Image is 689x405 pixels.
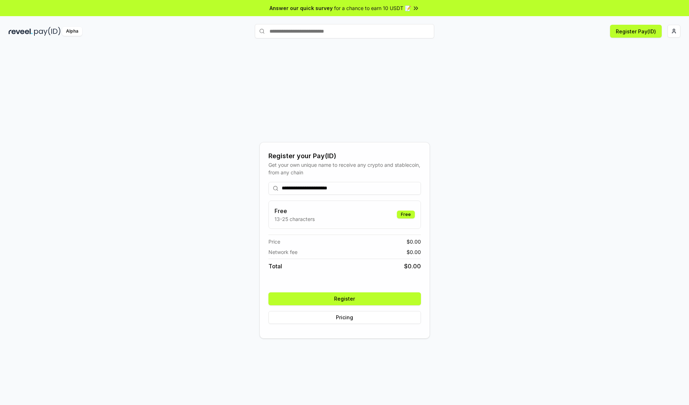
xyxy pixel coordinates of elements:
[34,27,61,36] img: pay_id
[334,4,411,12] span: for a chance to earn 10 USDT 📝
[268,151,421,161] div: Register your Pay(ID)
[610,25,662,38] button: Register Pay(ID)
[407,248,421,256] span: $ 0.00
[268,262,282,270] span: Total
[268,292,421,305] button: Register
[269,4,333,12] span: Answer our quick survey
[275,207,315,215] h3: Free
[397,211,415,218] div: Free
[268,311,421,324] button: Pricing
[62,27,82,36] div: Alpha
[268,161,421,176] div: Get your own unique name to receive any crypto and stablecoin, from any chain
[268,238,280,245] span: Price
[407,238,421,245] span: $ 0.00
[268,248,297,256] span: Network fee
[275,215,315,223] p: 13-25 characters
[9,27,33,36] img: reveel_dark
[404,262,421,270] span: $ 0.00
